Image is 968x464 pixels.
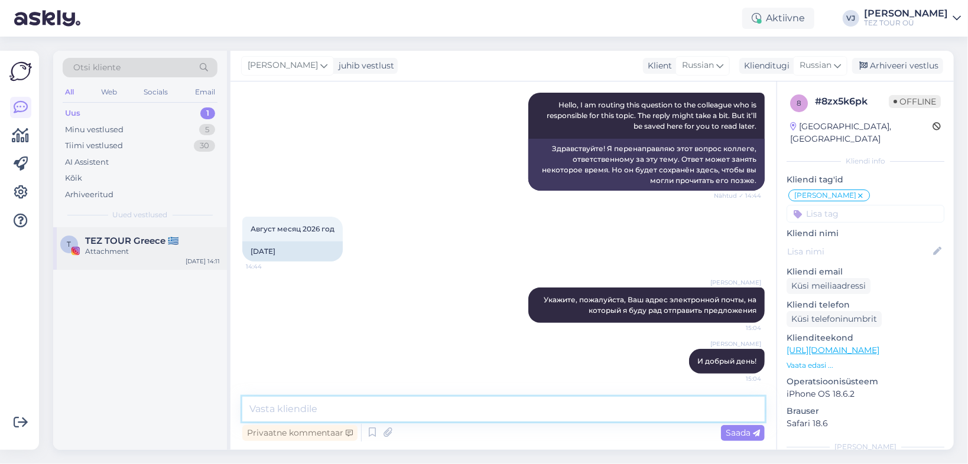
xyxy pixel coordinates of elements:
div: Klient [643,60,672,72]
div: Attachment [85,246,220,257]
a: [URL][DOMAIN_NAME] [787,345,879,355]
span: [PERSON_NAME] [710,278,761,287]
div: # 8zx5k6pk [815,94,889,109]
span: Russian [800,59,831,72]
div: Email [193,84,217,100]
span: Saada [726,427,760,438]
div: Klienditugi [739,60,790,72]
div: Arhiveeritud [65,189,113,201]
span: 8 [797,99,801,107]
p: Kliendi nimi [787,227,944,240]
div: [DATE] 14:11 [186,257,220,266]
input: Lisa tag [787,205,944,223]
span: Offline [889,95,941,108]
div: Küsi meiliaadressi [787,278,870,294]
div: Tiimi vestlused [65,140,123,152]
p: Operatsioonisüsteem [787,375,944,388]
span: T [67,240,72,249]
input: Lisa nimi [787,245,931,258]
span: Russian [682,59,714,72]
div: Kõik [65,172,82,184]
span: Hello, I am routing this question to the colleague who is responsible for this topic. The reply m... [547,100,758,130]
div: Uus [65,107,80,119]
p: Kliendi email [787,266,944,278]
span: Otsi kliente [73,61,121,74]
span: Nähtud ✓ 14:44 [714,191,761,200]
span: 15:04 [717,324,761,332]
p: Kliendi telefon [787,299,944,311]
div: [GEOGRAPHIC_DATA], [GEOGRAPHIC_DATA] [790,120,933,145]
div: 5 [199,124,215,136]
p: iPhone OS 18.6.2 [787,388,944,400]
span: Укажите, пожалуйста, Ваш адрес электронной почты, на который я буду рад отправить предложения [544,295,758,315]
span: [PERSON_NAME] [248,59,318,72]
span: TEZ TOUR Greece 🇬🇷 [85,236,179,246]
div: Privaatne kommentaar [242,425,358,441]
a: [PERSON_NAME]TEZ TOUR OÜ [864,9,961,28]
div: Socials [141,84,170,100]
div: juhib vestlust [334,60,394,72]
span: [PERSON_NAME] [710,339,761,348]
p: Brauser [787,405,944,417]
div: 30 [194,140,215,152]
span: [PERSON_NAME] [794,192,856,199]
img: Askly Logo [9,60,32,83]
div: [DATE] [242,241,343,262]
p: Vaata edasi ... [787,360,944,371]
div: [PERSON_NAME] [864,9,948,18]
div: Minu vestlused [65,124,124,136]
div: Kliendi info [787,156,944,166]
div: Arhiveeri vestlus [852,58,943,74]
p: Kliendi tag'id [787,174,944,186]
div: Здравствуйте! Я перенаправляю этот вопрос коллеге, ответственному за эту тему. Ответ может занять... [528,139,765,191]
div: Küsi telefoninumbrit [787,311,882,327]
div: 1 [200,107,215,119]
span: 15:04 [717,374,761,383]
p: Klienditeekond [787,332,944,344]
span: И добрый день! [697,357,756,365]
div: TEZ TOUR OÜ [864,18,948,28]
span: Uued vestlused [113,210,168,220]
span: Август месяц 2026 год [251,224,334,233]
div: [PERSON_NAME] [787,442,944,452]
div: All [63,84,76,100]
p: Safari 18.6 [787,417,944,430]
span: 14:44 [246,262,290,271]
div: Web [99,84,119,100]
div: VJ [843,10,859,27]
div: Aktiivne [742,8,814,29]
div: AI Assistent [65,156,109,168]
